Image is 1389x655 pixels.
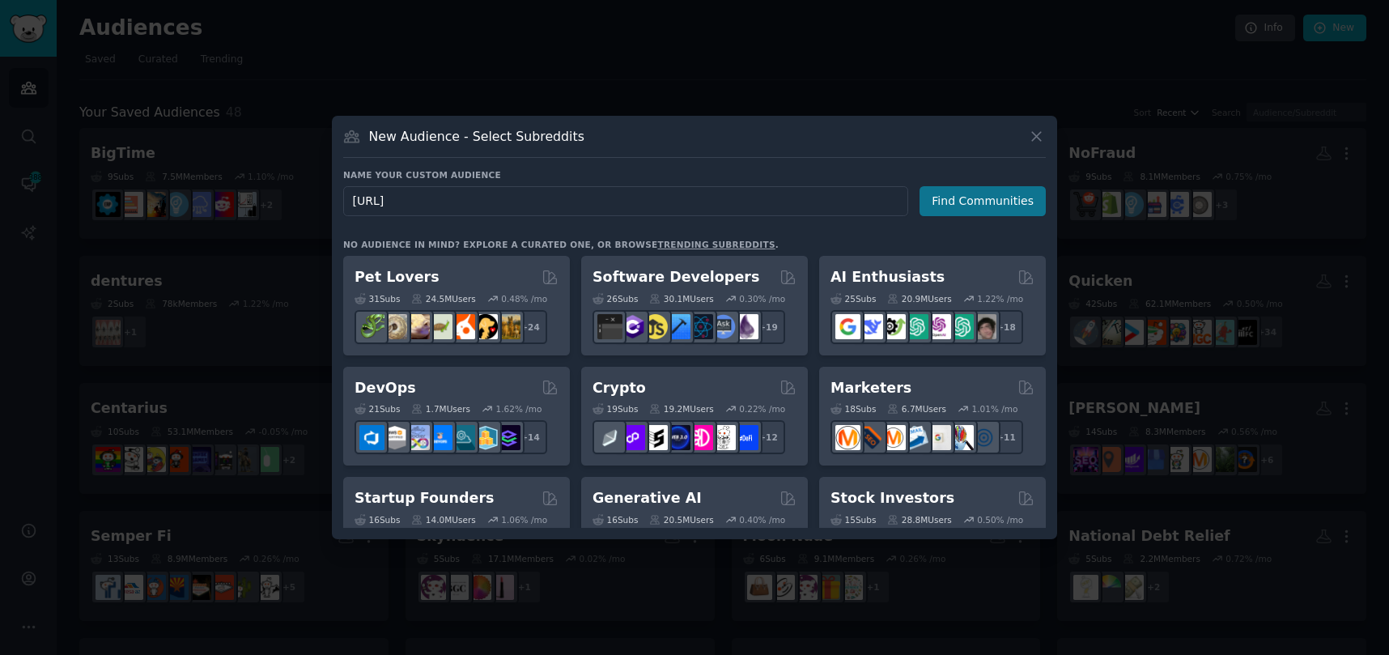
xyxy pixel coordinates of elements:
[989,420,1023,454] div: + 11
[751,420,785,454] div: + 12
[739,403,785,415] div: 0.22 % /mo
[977,293,1023,304] div: 1.22 % /mo
[688,314,713,339] img: reactnative
[355,267,440,287] h2: Pet Lovers
[501,293,547,304] div: 0.48 % /mo
[369,128,584,145] h3: New Audience - Select Subreddits
[359,314,384,339] img: herpetology
[830,403,876,415] div: 18 Sub s
[343,186,908,216] input: Pick a short name, like "Digital Marketers" or "Movie-Goers"
[343,239,779,250] div: No audience in mind? Explore a curated one, or browse .
[450,314,475,339] img: cockatiel
[751,310,785,344] div: + 19
[949,425,974,450] img: MarketingResearch
[733,425,758,450] img: defi_
[355,293,400,304] div: 31 Sub s
[920,186,1046,216] button: Find Communities
[593,378,646,398] h2: Crypto
[926,314,951,339] img: OpenAIDev
[495,314,520,339] img: dogbreed
[382,425,407,450] img: AWS_Certified_Experts
[597,425,622,450] img: ethfinance
[411,514,475,525] div: 14.0M Users
[739,514,785,525] div: 0.40 % /mo
[495,425,520,450] img: PlatformEngineers
[513,310,547,344] div: + 24
[989,310,1023,344] div: + 18
[593,488,702,508] h2: Generative AI
[830,267,945,287] h2: AI Enthusiasts
[411,403,470,415] div: 1.7M Users
[881,425,906,450] img: AskMarketing
[473,314,498,339] img: PetAdvice
[405,314,430,339] img: leopardgeckos
[665,314,690,339] img: iOSProgramming
[427,314,452,339] img: turtle
[620,425,645,450] img: 0xPolygon
[405,425,430,450] img: Docker_DevOps
[830,378,911,398] h2: Marketers
[733,314,758,339] img: elixir
[688,425,713,450] img: defiblockchain
[513,420,547,454] div: + 14
[355,378,416,398] h2: DevOps
[355,514,400,525] div: 16 Sub s
[835,314,860,339] img: GoogleGeminiAI
[343,169,1046,181] h3: Name your custom audience
[427,425,452,450] img: DevOpsLinks
[972,403,1018,415] div: 1.01 % /mo
[903,425,928,450] img: Emailmarketing
[830,514,876,525] div: 15 Sub s
[593,514,638,525] div: 16 Sub s
[858,314,883,339] img: DeepSeek
[830,488,954,508] h2: Stock Investors
[711,425,736,450] img: CryptoNews
[496,403,542,415] div: 1.62 % /mo
[835,425,860,450] img: content_marketing
[949,314,974,339] img: chatgpt_prompts_
[593,267,759,287] h2: Software Developers
[971,425,996,450] img: OnlineMarketing
[887,293,951,304] div: 20.9M Users
[881,314,906,339] img: AItoolsCatalog
[473,425,498,450] img: aws_cdk
[649,514,713,525] div: 20.5M Users
[597,314,622,339] img: software
[739,293,785,304] div: 0.30 % /mo
[657,240,775,249] a: trending subreddits
[649,403,713,415] div: 19.2M Users
[977,514,1023,525] div: 0.50 % /mo
[665,425,690,450] img: web3
[359,425,384,450] img: azuredevops
[411,293,475,304] div: 24.5M Users
[887,403,946,415] div: 6.7M Users
[382,314,407,339] img: ballpython
[649,293,713,304] div: 30.1M Users
[887,514,951,525] div: 28.8M Users
[643,425,668,450] img: ethstaker
[858,425,883,450] img: bigseo
[903,314,928,339] img: chatgpt_promptDesign
[830,293,876,304] div: 25 Sub s
[355,403,400,415] div: 21 Sub s
[593,403,638,415] div: 19 Sub s
[450,425,475,450] img: platformengineering
[711,314,736,339] img: AskComputerScience
[620,314,645,339] img: csharp
[643,314,668,339] img: learnjavascript
[355,488,494,508] h2: Startup Founders
[971,314,996,339] img: ArtificalIntelligence
[593,293,638,304] div: 26 Sub s
[926,425,951,450] img: googleads
[501,514,547,525] div: 1.06 % /mo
